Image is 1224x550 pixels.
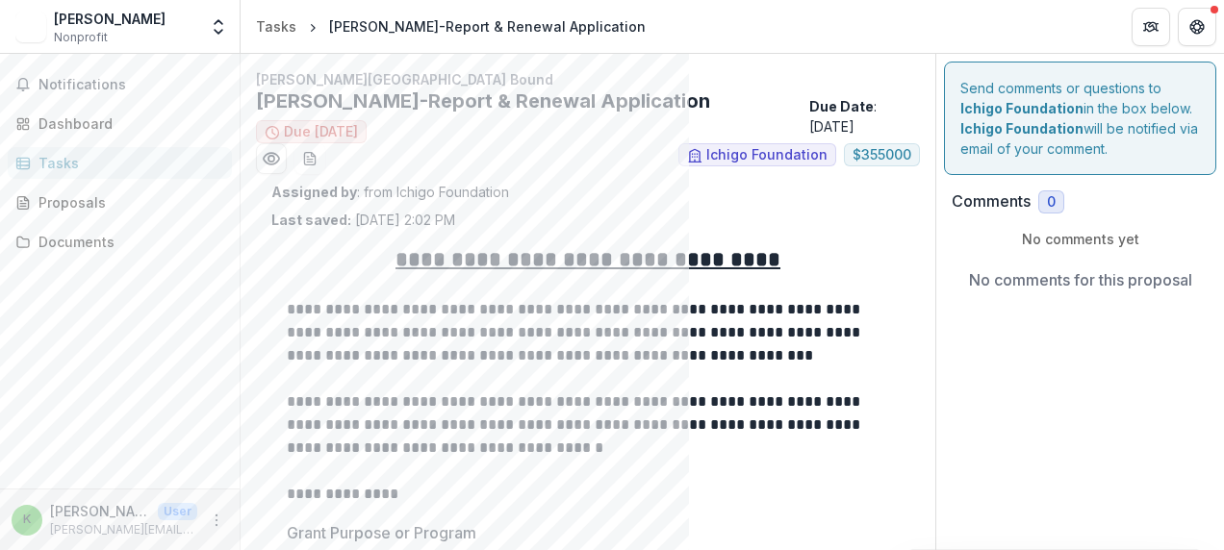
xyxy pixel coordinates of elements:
[8,187,232,218] a: Proposals
[969,268,1192,291] p: No comments for this proposal
[287,521,476,544] p: Grant Purpose or Program
[158,503,197,520] p: User
[54,9,166,29] div: [PERSON_NAME]
[256,143,287,174] button: Preview 0269888a-8b3b-42d2-97de-e3d80970f7d7.pdf
[944,62,1216,175] div: Send comments or questions to in the box below. will be notified via email of your comment.
[38,153,217,173] div: Tasks
[960,120,1084,137] strong: Ichigo Foundation
[38,192,217,212] div: Proposals
[256,69,920,89] p: [PERSON_NAME][GEOGRAPHIC_DATA] Bound
[54,29,108,46] span: Nonprofit
[853,147,911,163] span: $ 355000
[271,212,351,228] strong: Last saved:
[809,96,920,137] p: : [DATE]
[8,108,232,139] a: Dashboard
[1178,8,1216,46] button: Get Help
[8,69,232,100] button: Notifications
[952,192,1031,211] h2: Comments
[329,16,646,37] div: [PERSON_NAME]-Report & Renewal Application
[271,182,905,202] p: : from Ichigo Foundation
[960,100,1084,116] strong: Ichigo Foundation
[205,8,232,46] button: Open entity switcher
[38,232,217,252] div: Documents
[284,124,358,140] span: Due [DATE]
[8,147,232,179] a: Tasks
[1132,8,1170,46] button: Partners
[248,12,304,40] a: Tasks
[271,184,357,200] strong: Assigned by
[271,210,455,230] p: [DATE] 2:02 PM
[294,143,325,174] button: download-word-button
[706,147,828,163] span: Ichigo Foundation
[1047,194,1056,211] span: 0
[38,77,224,93] span: Notifications
[256,89,802,112] h2: [PERSON_NAME]-Report & Renewal Application
[50,501,150,521] p: [PERSON_NAME]
[952,229,1209,249] p: No comments yet
[50,521,197,538] p: [PERSON_NAME][EMAIL_ADDRESS][PERSON_NAME][DOMAIN_NAME]
[809,98,874,114] strong: Due Date
[205,509,228,532] button: More
[256,16,296,37] div: Tasks
[38,113,217,134] div: Dashboard
[8,226,232,258] a: Documents
[23,513,31,526] div: Kathy
[15,12,46,42] img: CAMBA
[248,12,653,40] nav: breadcrumb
